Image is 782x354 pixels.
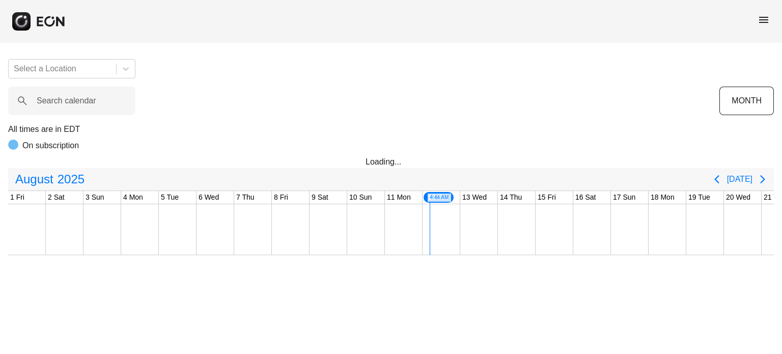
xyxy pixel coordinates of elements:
[8,123,774,135] p: All times are in EDT
[310,191,330,204] div: 9 Sat
[46,191,67,204] div: 2 Sat
[347,191,374,204] div: 10 Sun
[611,191,637,204] div: 17 Sun
[727,170,752,188] button: [DATE]
[460,191,489,204] div: 13 Wed
[758,14,770,26] span: menu
[37,95,96,107] label: Search calendar
[423,191,455,204] div: 12 Tue
[121,191,145,204] div: 4 Mon
[272,191,290,204] div: 8 Fri
[385,191,413,204] div: 11 Mon
[13,169,55,189] span: August
[366,156,416,168] div: Loading...
[707,169,727,189] button: Previous page
[9,169,91,189] button: August2025
[752,169,773,189] button: Next page
[197,191,221,204] div: 6 Wed
[649,191,677,204] div: 18 Mon
[55,169,87,189] span: 2025
[724,191,752,204] div: 20 Wed
[719,87,774,115] button: MONTH
[159,191,181,204] div: 5 Tue
[686,191,712,204] div: 19 Tue
[498,191,524,204] div: 14 Thu
[234,191,257,204] div: 7 Thu
[573,191,598,204] div: 16 Sat
[83,191,106,204] div: 3 Sun
[536,191,558,204] div: 15 Fri
[22,140,79,152] p: On subscription
[8,191,26,204] div: 1 Fri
